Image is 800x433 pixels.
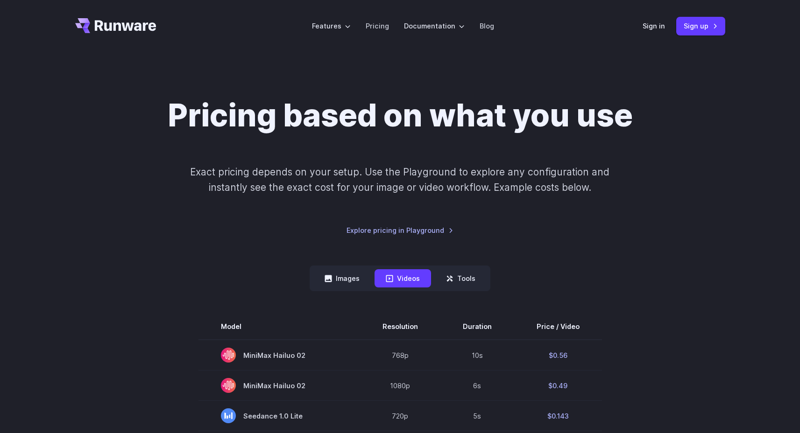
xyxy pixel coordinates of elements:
[75,18,156,33] a: Go to /
[172,164,627,196] p: Exact pricing depends on your setup. Use the Playground to explore any configuration and instantl...
[347,225,453,236] a: Explore pricing in Playground
[514,370,602,401] td: $0.49
[313,269,371,287] button: Images
[221,378,338,393] span: MiniMax Hailuo 02
[198,314,360,340] th: Model
[404,21,465,31] label: Documentation
[221,408,338,423] span: Seedance 1.0 Lite
[168,97,633,134] h1: Pricing based on what you use
[360,314,440,340] th: Resolution
[643,21,665,31] a: Sign in
[221,348,338,363] span: MiniMax Hailuo 02
[312,21,351,31] label: Features
[440,340,514,370] td: 10s
[440,370,514,401] td: 6s
[440,314,514,340] th: Duration
[366,21,389,31] a: Pricing
[676,17,725,35] a: Sign up
[514,340,602,370] td: $0.56
[360,401,440,431] td: 720p
[375,269,431,287] button: Videos
[440,401,514,431] td: 5s
[360,370,440,401] td: 1080p
[360,340,440,370] td: 768p
[514,314,602,340] th: Price / Video
[435,269,487,287] button: Tools
[480,21,494,31] a: Blog
[514,401,602,431] td: $0.143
